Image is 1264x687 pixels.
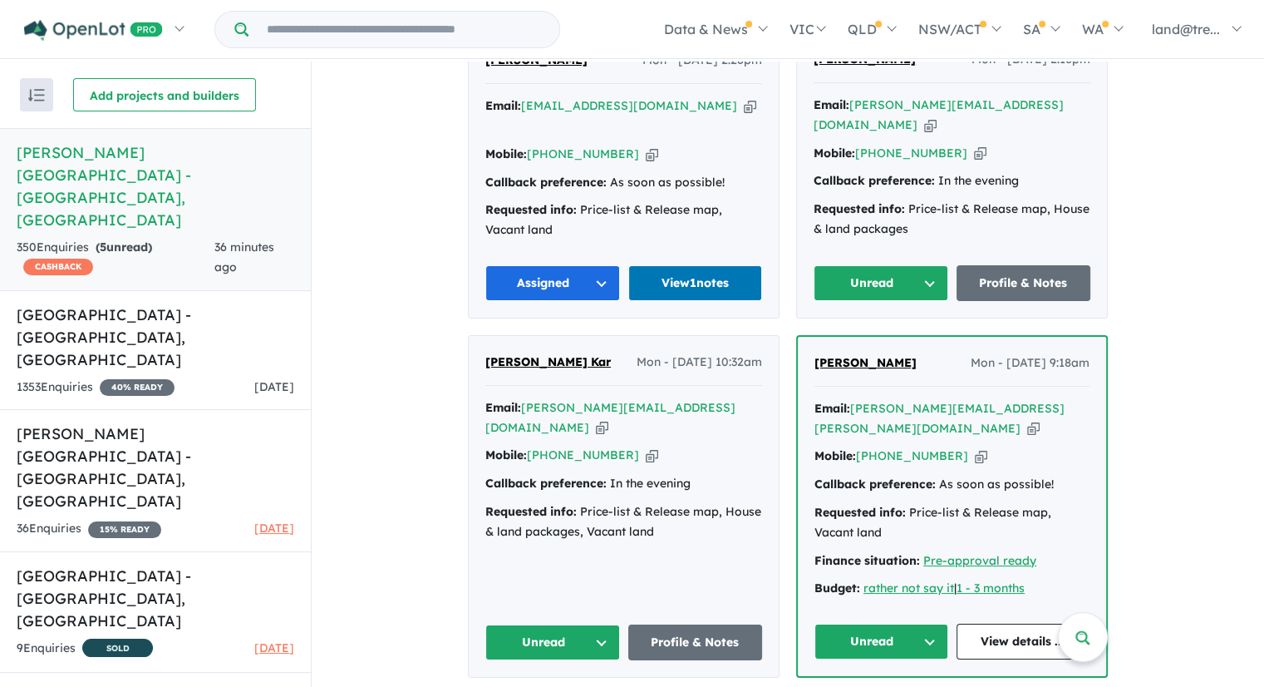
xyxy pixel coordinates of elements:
[814,200,1090,240] div: Price-list & Release map, House & land packages
[924,116,937,134] button: Copy
[975,447,987,465] button: Copy
[855,146,967,161] a: [PHONE_NUMBER]
[814,355,917,370] span: [PERSON_NAME]
[88,521,161,538] span: 15 % READY
[485,474,762,494] div: In the evening
[863,581,954,596] a: rather not say it
[485,146,527,161] strong: Mobile:
[214,240,274,274] span: 36 minutes ago
[856,448,968,463] a: [PHONE_NUMBER]
[814,553,920,568] strong: Finance situation:
[814,97,849,112] strong: Email:
[100,379,175,396] span: 40 % READY
[628,265,763,301] a: View1notes
[17,423,294,512] h5: [PERSON_NAME] [GEOGRAPHIC_DATA] - [GEOGRAPHIC_DATA] , [GEOGRAPHIC_DATA]
[814,201,905,216] strong: Requested info:
[814,401,1065,436] a: [PERSON_NAME][EMAIL_ADDRESS][PERSON_NAME][DOMAIN_NAME]
[814,581,860,596] strong: Budget:
[814,503,1089,543] div: Price-list & Release map, Vacant land
[485,354,611,369] span: [PERSON_NAME] Kar
[254,521,294,536] span: [DATE]
[252,12,556,47] input: Try estate name, suburb, builder or developer
[485,265,620,301] button: Assigned
[17,565,294,632] h5: [GEOGRAPHIC_DATA] - [GEOGRAPHIC_DATA] , [GEOGRAPHIC_DATA]
[527,146,639,161] a: [PHONE_NUMBER]
[485,447,527,462] strong: Mobile:
[24,20,163,41] img: Openlot PRO Logo White
[814,475,1089,495] div: As soon as possible!
[485,200,762,240] div: Price-list & Release map, Vacant land
[957,624,1090,660] a: View details ...
[1027,420,1040,437] button: Copy
[814,505,906,520] strong: Requested info:
[28,89,45,101] img: sort.svg
[744,97,756,115] button: Copy
[254,379,294,394] span: [DATE]
[814,448,856,463] strong: Mobile:
[923,553,1036,568] a: Pre-approval ready
[814,173,935,188] strong: Callback preference:
[485,98,521,113] strong: Email:
[814,579,1089,599] div: |
[1152,21,1220,37] span: land@tre...
[485,504,577,519] strong: Requested info:
[814,146,855,161] strong: Mobile:
[485,476,607,491] strong: Callback preference:
[957,581,1025,596] a: 1 - 3 months
[485,400,735,435] a: [PERSON_NAME][EMAIL_ADDRESS][DOMAIN_NAME]
[82,639,153,657] span: SOLD
[485,400,521,415] strong: Email:
[17,639,153,660] div: 9 Enquir ies
[814,401,850,416] strong: Email:
[485,502,762,542] div: Price-list & Release map, House & land packages, Vacant land
[814,97,1064,132] a: [PERSON_NAME][EMAIL_ADDRESS][DOMAIN_NAME]
[814,624,948,660] button: Unread
[17,378,175,398] div: 1353 Enquir ies
[814,171,1090,191] div: In the evening
[814,477,936,492] strong: Callback preference:
[628,625,763,660] a: Profile & Notes
[814,353,917,373] a: [PERSON_NAME]
[254,640,294,655] span: [DATE]
[642,51,762,71] span: Mon - [DATE] 2:26pm
[637,353,762,373] span: Mon - [DATE] 10:32am
[23,259,93,275] span: CASHBACK
[957,265,1091,301] a: Profile & Notes
[485,353,611,373] a: [PERSON_NAME] Kar
[485,173,762,193] div: As soon as possible!
[485,175,607,190] strong: Callback preference:
[17,141,294,231] h5: [PERSON_NAME][GEOGRAPHIC_DATA] - [GEOGRAPHIC_DATA] , [GEOGRAPHIC_DATA]
[17,519,161,539] div: 36 Enquir ies
[521,98,737,113] a: [EMAIL_ADDRESS][DOMAIN_NAME]
[971,353,1089,373] span: Mon - [DATE] 9:18am
[485,625,620,660] button: Unread
[17,238,214,278] div: 350 Enquir ies
[596,419,608,437] button: Copy
[485,51,588,71] a: [PERSON_NAME]
[17,304,294,371] h5: [GEOGRAPHIC_DATA] - [GEOGRAPHIC_DATA] , [GEOGRAPHIC_DATA]
[646,146,658,163] button: Copy
[646,447,658,464] button: Copy
[814,265,948,301] button: Unread
[96,240,152,255] strong: ( unread)
[527,447,639,462] a: [PHONE_NUMBER]
[100,240,106,255] span: 5
[974,145,986,162] button: Copy
[73,78,256,111] button: Add projects and builders
[485,202,577,217] strong: Requested info:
